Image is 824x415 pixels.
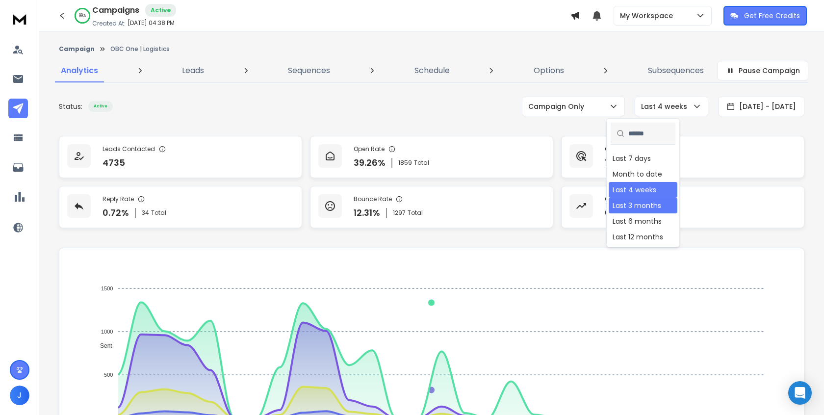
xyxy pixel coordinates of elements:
[176,59,210,82] a: Leads
[528,102,588,111] p: Campaign Only
[393,209,406,217] span: 1297
[620,11,677,21] p: My Workspace
[605,195,644,203] p: Opportunities
[59,186,302,228] a: Reply Rate0.72%34Total
[613,232,663,242] div: Last 12 months
[151,209,166,217] span: Total
[104,372,113,378] tspan: 500
[59,136,302,178] a: Leads Contacted4735
[310,186,553,228] a: Bounce Rate12.31%1297Total
[10,386,29,405] button: J
[718,61,808,80] button: Pause Campaign
[648,65,704,77] p: Subsequences
[605,156,635,170] p: 12.08 %
[128,19,175,27] p: [DATE] 04:38 PM
[61,65,98,77] p: Analytics
[59,45,95,53] button: Campaign
[605,145,635,153] p: Click Rate
[561,186,804,228] a: Opportunities0$0
[182,65,204,77] p: Leads
[613,154,651,163] div: Last 7 days
[744,11,800,21] p: Get Free Credits
[310,136,553,178] a: Open Rate39.26%1859Total
[788,381,812,405] div: Open Intercom Messenger
[408,209,423,217] span: Total
[723,6,807,26] button: Get Free Credits
[101,329,113,335] tspan: 1000
[641,102,691,111] p: Last 4 weeks
[145,4,176,17] div: Active
[354,206,380,220] p: 12.31 %
[103,145,155,153] p: Leads Contacted
[59,102,82,111] p: Status:
[354,195,392,203] p: Bounce Rate
[613,169,662,179] div: Month to date
[103,156,125,170] p: 4735
[642,59,710,82] a: Subsequences
[414,65,450,77] p: Schedule
[613,185,656,195] div: Last 4 weeks
[354,145,385,153] p: Open Rate
[561,136,804,178] a: Click Rate12.08%572Total
[93,342,112,349] span: Sent
[409,59,456,82] a: Schedule
[354,156,386,170] p: 39.26 %
[92,20,126,27] p: Created At:
[110,45,170,53] p: OBC One | Logistics
[10,10,29,28] img: logo
[534,65,564,77] p: Options
[718,97,804,116] button: [DATE] - [DATE]
[92,4,139,16] h1: Campaigns
[528,59,570,82] a: Options
[79,13,86,19] p: 99 %
[398,159,412,167] span: 1859
[613,216,662,226] div: Last 6 months
[142,209,149,217] span: 34
[55,59,104,82] a: Analytics
[282,59,336,82] a: Sequences
[605,206,611,220] p: 0
[613,201,661,210] div: Last 3 months
[101,285,113,291] tspan: 1500
[414,159,429,167] span: Total
[103,206,129,220] p: 0.72 %
[88,101,113,112] div: Active
[103,195,134,203] p: Reply Rate
[288,65,330,77] p: Sequences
